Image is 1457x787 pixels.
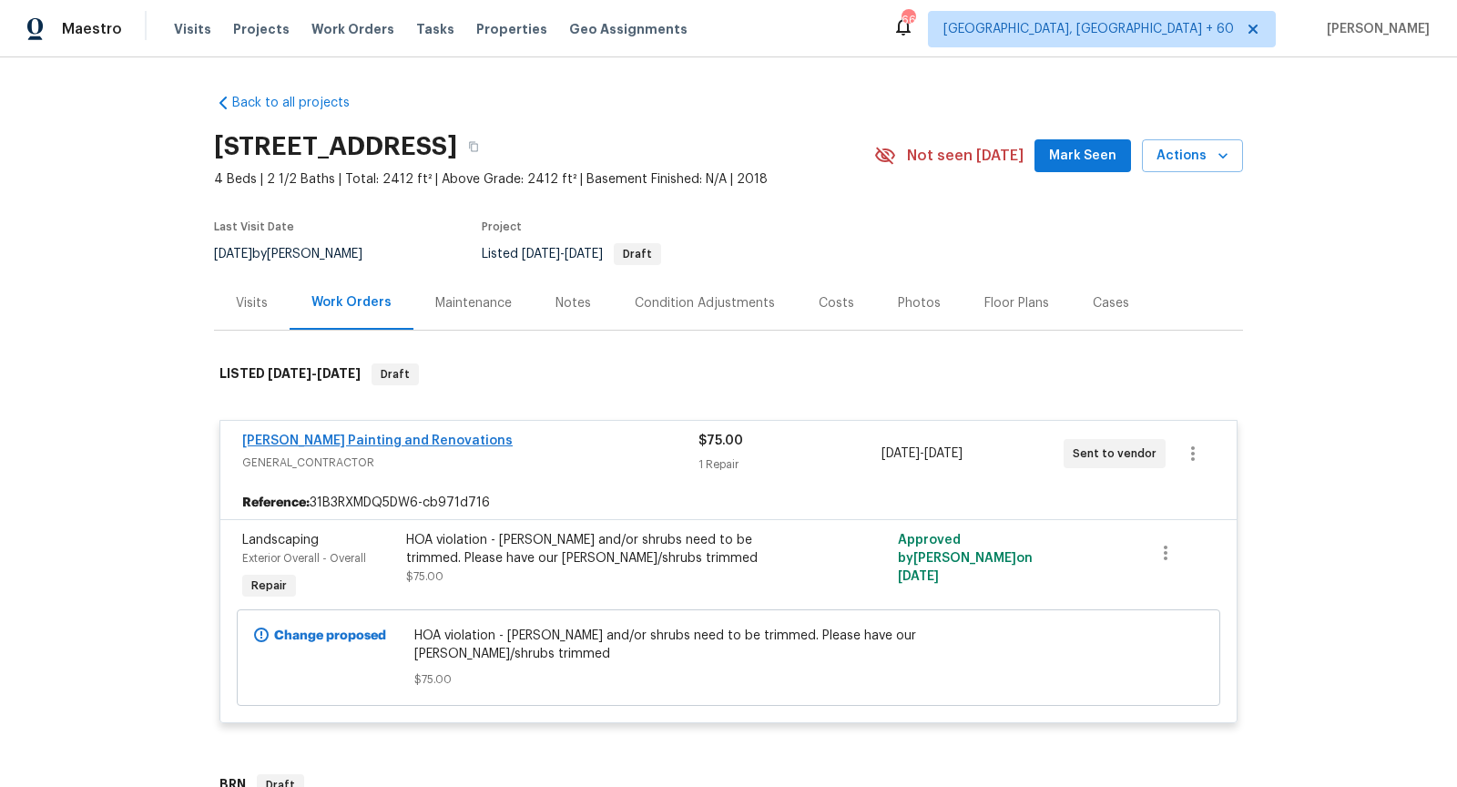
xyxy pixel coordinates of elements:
button: Copy Address [457,130,490,163]
span: Maestro [62,20,122,38]
div: Work Orders [311,293,392,312]
div: Maintenance [435,294,512,312]
span: Draft [373,365,417,383]
span: - [522,248,603,261]
span: [GEOGRAPHIC_DATA], [GEOGRAPHIC_DATA] + 60 [943,20,1234,38]
span: Sent to vendor [1073,445,1164,463]
span: Project [482,221,522,232]
div: LISTED [DATE]-[DATE]Draft [214,345,1243,404]
div: HOA violation - [PERSON_NAME] and/or shrubs need to be trimmed. Please have our [PERSON_NAME]/shr... [406,531,805,567]
span: Actions [1156,145,1228,168]
span: [DATE] [214,248,252,261]
span: Last Visit Date [214,221,294,232]
b: Change proposed [274,629,386,642]
div: Condition Adjustments [635,294,775,312]
span: [DATE] [522,248,560,261]
div: Photos [898,294,941,312]
h6: LISTED [219,363,361,385]
span: Tasks [416,23,454,36]
span: $75.00 [698,434,743,447]
span: [DATE] [881,447,920,460]
span: [PERSON_NAME] [1319,20,1430,38]
span: $75.00 [414,670,1044,689]
div: Notes [555,294,591,312]
a: Back to all projects [214,94,389,112]
b: Reference: [242,494,310,512]
div: Floor Plans [984,294,1049,312]
div: Visits [236,294,268,312]
span: [DATE] [565,248,603,261]
span: Repair [244,577,294,595]
span: Landscaping [242,534,319,547]
span: Work Orders [311,20,394,38]
div: Cases [1093,294,1129,312]
span: [DATE] [924,447,963,460]
span: Not seen [DATE] [907,147,1024,165]
span: [DATE] [898,570,939,583]
span: [DATE] [317,367,361,380]
span: Draft [616,249,659,260]
span: HOA violation - [PERSON_NAME] and/or shrubs need to be trimmed. Please have our [PERSON_NAME]/shr... [414,627,1044,663]
a: [PERSON_NAME] Painting and Renovations [242,434,513,447]
span: GENERAL_CONTRACTOR [242,454,698,472]
span: Visits [174,20,211,38]
span: Projects [233,20,290,38]
div: 31B3RXMDQ5DW6-cb971d716 [220,486,1237,519]
div: by [PERSON_NAME] [214,243,384,265]
span: [DATE] [268,367,311,380]
span: Exterior Overall - Overall [242,553,366,564]
div: Costs [819,294,854,312]
span: Approved by [PERSON_NAME] on [898,534,1033,583]
span: Properties [476,20,547,38]
span: 4 Beds | 2 1/2 Baths | Total: 2412 ft² | Above Grade: 2412 ft² | Basement Finished: N/A | 2018 [214,170,874,189]
span: Geo Assignments [569,20,688,38]
button: Mark Seen [1034,139,1131,173]
span: Listed [482,248,661,261]
span: - [881,445,963,463]
div: 1 Repair [698,455,881,474]
span: Mark Seen [1049,145,1116,168]
button: Actions [1142,139,1243,173]
span: - [268,367,361,380]
div: 660 [902,11,914,29]
span: $75.00 [406,571,443,582]
h2: [STREET_ADDRESS] [214,138,457,156]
